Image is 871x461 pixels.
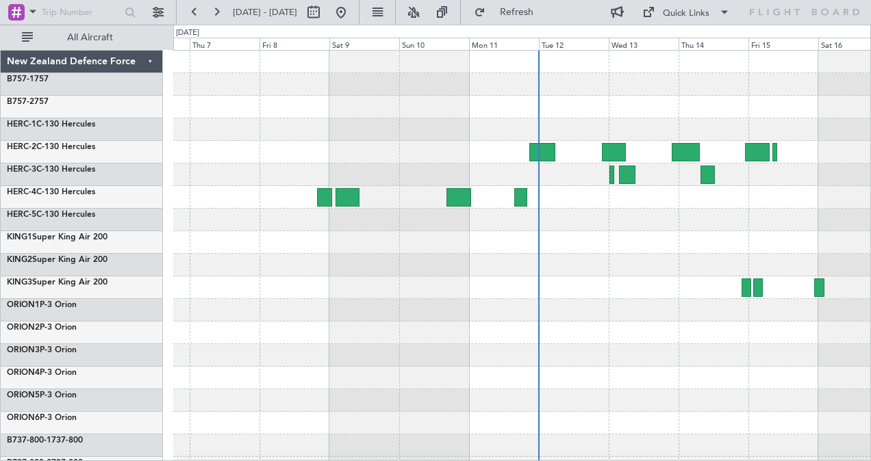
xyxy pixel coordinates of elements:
div: Sat 9 [329,38,399,50]
span: HERC-3 [7,166,36,174]
a: ORION2P-3 Orion [7,324,77,332]
span: KING2 [7,256,32,264]
span: KING3 [7,278,32,287]
span: ORION3 [7,346,40,354]
a: B757-2757 [7,98,49,106]
a: HERC-2C-130 Hercules [7,143,95,151]
a: HERC-4C-130 Hercules [7,188,95,196]
span: KING1 [7,233,32,241]
span: HERC-4 [7,188,36,196]
a: KING2Super King Air 200 [7,256,108,264]
div: Fri 15 [748,38,818,50]
span: ORION2 [7,324,40,332]
a: ORION5P-3 Orion [7,391,77,399]
span: ORION5 [7,391,40,399]
span: B757-1 [7,75,34,83]
a: HERC-1C-130 Hercules [7,120,95,129]
a: KING1Super King Air 200 [7,233,108,241]
span: HERC-2 [7,143,36,151]
button: Quick Links [635,1,737,23]
span: HERC-1 [7,120,36,129]
div: Thu 7 [190,38,260,50]
div: Fri 8 [260,38,329,50]
span: ORION1 [7,301,40,309]
a: KING3Super King Air 200 [7,278,108,287]
a: B757-1757 [7,75,49,83]
div: Sun 10 [399,38,469,50]
a: ORION4P-3 Orion [7,369,77,377]
div: Tue 12 [539,38,609,50]
span: HERC-5 [7,211,36,219]
div: [DATE] [176,27,199,39]
input: Trip Number [42,2,121,23]
span: All Aircraft [36,33,144,42]
span: ORION4 [7,369,40,377]
a: ORION1P-3 Orion [7,301,77,309]
a: HERC-5C-130 Hercules [7,211,95,219]
div: Thu 14 [679,38,748,50]
div: Mon 11 [469,38,539,50]
a: ORION3P-3 Orion [7,346,77,354]
span: B757-2 [7,98,34,106]
div: Wed 13 [609,38,679,50]
span: Refresh [488,8,546,17]
div: Quick Links [663,7,709,21]
a: HERC-3C-130 Hercules [7,166,95,174]
a: B737-800-1737-800 [7,436,83,445]
a: ORION6P-3 Orion [7,414,77,422]
button: All Aircraft [15,27,149,49]
span: B737-800-1 [7,436,51,445]
span: ORION6 [7,414,40,422]
button: Refresh [468,1,550,23]
span: [DATE] - [DATE] [233,6,297,18]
